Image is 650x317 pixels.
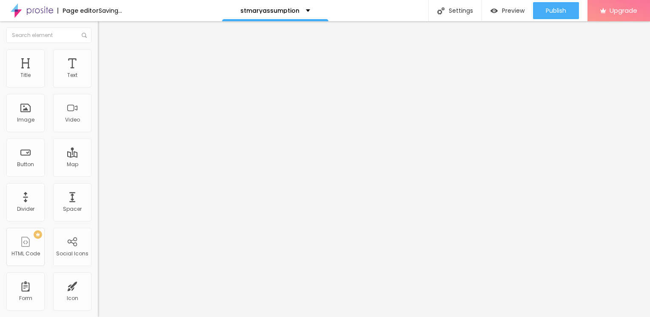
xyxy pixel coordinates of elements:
[57,8,99,14] div: Page editor
[502,7,525,14] span: Preview
[67,72,77,78] div: Text
[490,7,498,14] img: view-1.svg
[482,2,533,19] button: Preview
[65,117,80,123] div: Video
[533,2,579,19] button: Publish
[67,161,78,167] div: Map
[437,7,445,14] img: Icone
[610,7,637,14] span: Upgrade
[546,7,566,14] span: Publish
[99,8,122,14] div: Saving...
[240,8,299,14] p: stmaryassumption
[67,295,78,301] div: Icon
[63,206,82,212] div: Spacer
[11,251,40,257] div: HTML Code
[56,251,88,257] div: Social Icons
[17,161,34,167] div: Button
[17,206,34,212] div: Divider
[20,72,31,78] div: Title
[6,28,91,43] input: Search element
[19,295,32,301] div: Form
[82,33,87,38] img: Icone
[17,117,34,123] div: Image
